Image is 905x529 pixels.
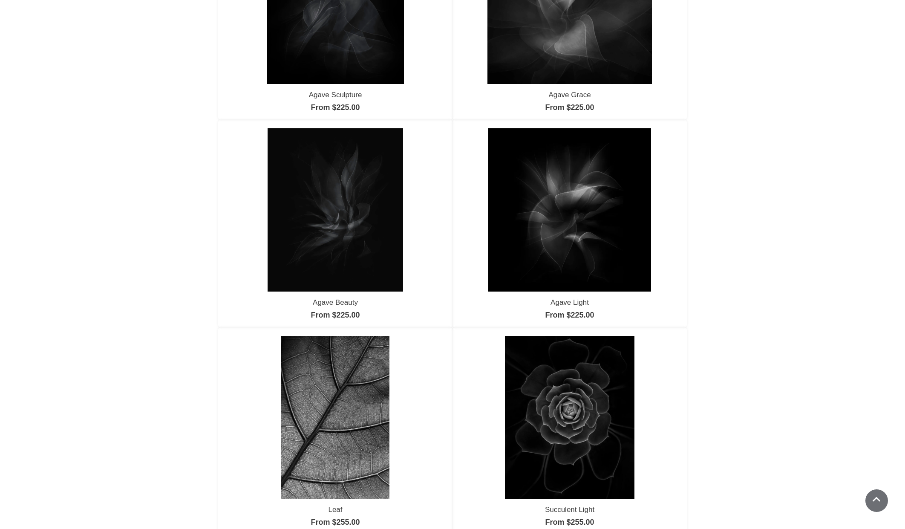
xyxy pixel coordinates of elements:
[311,311,360,319] a: From $225.00
[311,103,360,112] a: From $225.00
[505,336,634,499] img: Succulent Light
[865,489,888,512] a: Scroll To Top
[550,298,589,306] a: Agave Light
[313,298,358,306] a: Agave Beauty
[309,91,362,99] a: Agave Sculpture
[545,518,594,526] a: From $255.00
[268,128,404,291] img: Agave Beauty
[328,506,342,514] a: Leaf
[281,336,390,499] img: Leaf
[311,518,360,526] a: From $255.00
[545,506,594,514] a: Succulent Light
[548,91,591,99] a: Agave Grace
[545,103,594,112] a: From $225.00
[545,311,594,319] a: From $225.00
[488,128,651,292] img: Agave Light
